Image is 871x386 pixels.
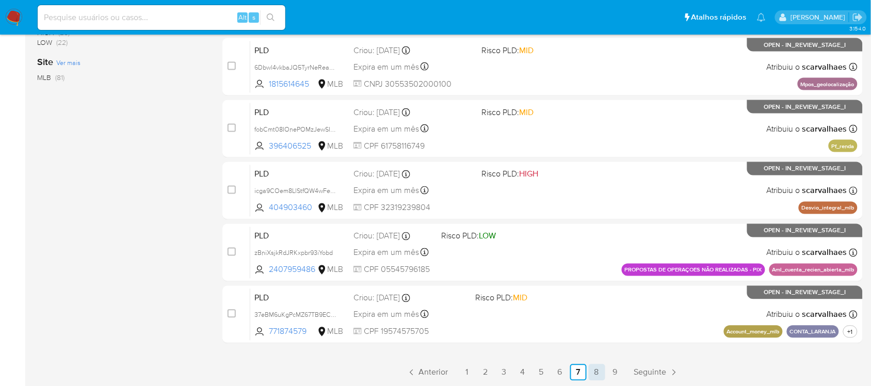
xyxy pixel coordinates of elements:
input: Pesquise usuários ou casos... [38,11,285,24]
button: search-icon [260,10,281,25]
a: Notificações [757,13,766,22]
span: 3.154.0 [849,24,866,33]
span: s [252,12,255,22]
span: Atalhos rápidos [691,12,747,23]
a: Sair [852,12,863,23]
span: Alt [238,12,247,22]
p: sara.carvalhaes@mercadopago.com.br [791,12,849,22]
